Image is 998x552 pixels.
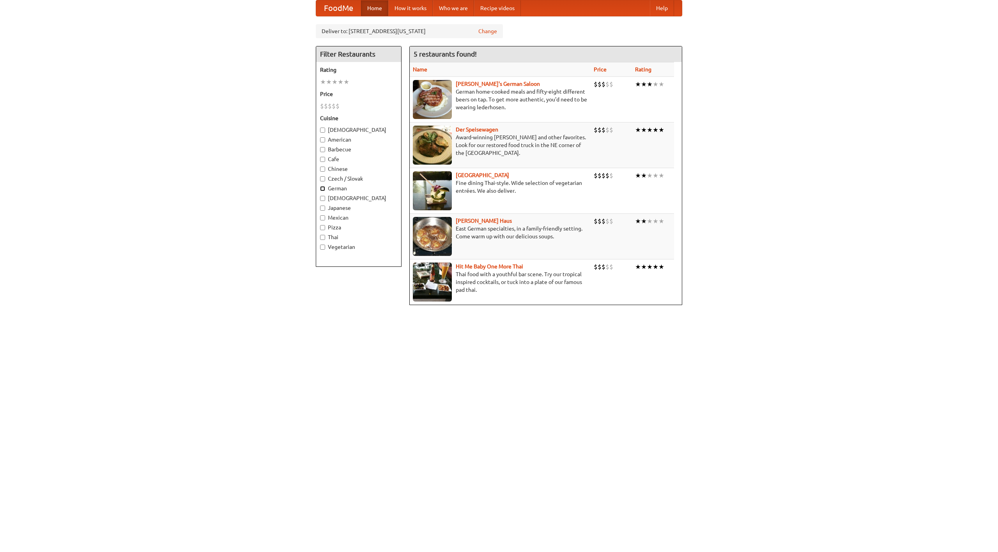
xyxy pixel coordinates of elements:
label: Mexican [320,214,397,222]
li: ★ [641,217,647,225]
a: Home [361,0,388,16]
li: ★ [658,263,664,271]
li: $ [598,80,602,89]
li: ★ [641,171,647,180]
a: [PERSON_NAME] Haus [456,218,512,224]
label: Thai [320,233,397,241]
h4: Filter Restaurants [316,46,401,62]
p: Award-winning [PERSON_NAME] and other favorites. Look for our restored food truck in the NE corne... [413,133,587,157]
h5: Price [320,90,397,98]
label: German [320,185,397,192]
li: ★ [635,217,641,225]
li: $ [598,126,602,134]
ng-pluralize: 5 restaurants found! [414,50,477,58]
li: ★ [653,217,658,225]
li: $ [328,102,332,110]
input: Mexican [320,215,325,220]
input: American [320,137,325,142]
p: German home-cooked meals and fifty-eight different beers on tap. To get more authentic, you'd nee... [413,88,587,111]
li: ★ [343,78,349,86]
label: Cafe [320,155,397,163]
li: $ [609,217,613,225]
li: ★ [641,126,647,134]
li: $ [602,126,605,134]
label: Czech / Slovak [320,175,397,183]
a: FoodMe [316,0,361,16]
input: Barbecue [320,147,325,152]
label: Pizza [320,224,397,231]
li: ★ [635,80,641,89]
li: ★ [641,263,647,271]
li: ★ [332,78,338,86]
li: $ [594,126,598,134]
li: ★ [326,78,332,86]
li: $ [594,217,598,225]
a: Name [413,66,427,73]
li: $ [609,80,613,89]
input: Vegetarian [320,245,325,250]
label: Chinese [320,165,397,173]
li: $ [609,171,613,180]
input: Cafe [320,157,325,162]
input: Thai [320,235,325,240]
li: $ [605,80,609,89]
input: [DEMOGRAPHIC_DATA] [320,128,325,133]
li: ★ [658,126,664,134]
a: [GEOGRAPHIC_DATA] [456,172,509,178]
li: $ [324,102,328,110]
li: ★ [658,80,664,89]
a: Hit Me Baby One More Thai [456,263,523,270]
img: speisewagen.jpg [413,126,452,165]
a: [PERSON_NAME]'s German Saloon [456,81,540,87]
li: ★ [647,171,653,180]
li: ★ [658,171,664,180]
p: Thai food with a youthful bar scene. Try our tropical inspired cocktails, or tuck into a plate of... [413,270,587,294]
a: Recipe videos [474,0,521,16]
label: Vegetarian [320,243,397,251]
li: ★ [635,126,641,134]
input: Pizza [320,225,325,230]
li: $ [605,126,609,134]
li: $ [594,80,598,89]
a: Rating [635,66,651,73]
img: satay.jpg [413,171,452,210]
img: esthers.jpg [413,80,452,119]
li: ★ [338,78,343,86]
input: [DEMOGRAPHIC_DATA] [320,196,325,201]
li: ★ [653,126,658,134]
li: $ [594,263,598,271]
li: ★ [653,171,658,180]
li: ★ [647,263,653,271]
li: $ [598,263,602,271]
li: ★ [647,217,653,225]
li: $ [332,102,336,110]
li: $ [320,102,324,110]
a: Change [478,27,497,35]
a: How it works [388,0,433,16]
a: Price [594,66,607,73]
li: $ [594,171,598,180]
li: $ [609,263,613,271]
a: Who we are [433,0,474,16]
li: ★ [653,263,658,271]
label: American [320,136,397,144]
li: ★ [658,217,664,225]
h5: Cuisine [320,114,397,122]
li: ★ [653,80,658,89]
p: East German specialties, in a family-friendly setting. Come warm up with our delicious soups. [413,225,587,240]
input: Chinese [320,167,325,172]
li: ★ [647,80,653,89]
a: Der Speisewagen [456,126,498,133]
input: Czech / Slovak [320,176,325,181]
li: $ [602,217,605,225]
p: Fine dining Thai-style. Wide selection of vegetarian entrées. We also deliver. [413,179,587,195]
label: [DEMOGRAPHIC_DATA] [320,126,397,134]
li: $ [598,171,602,180]
a: Help [650,0,674,16]
li: $ [336,102,340,110]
